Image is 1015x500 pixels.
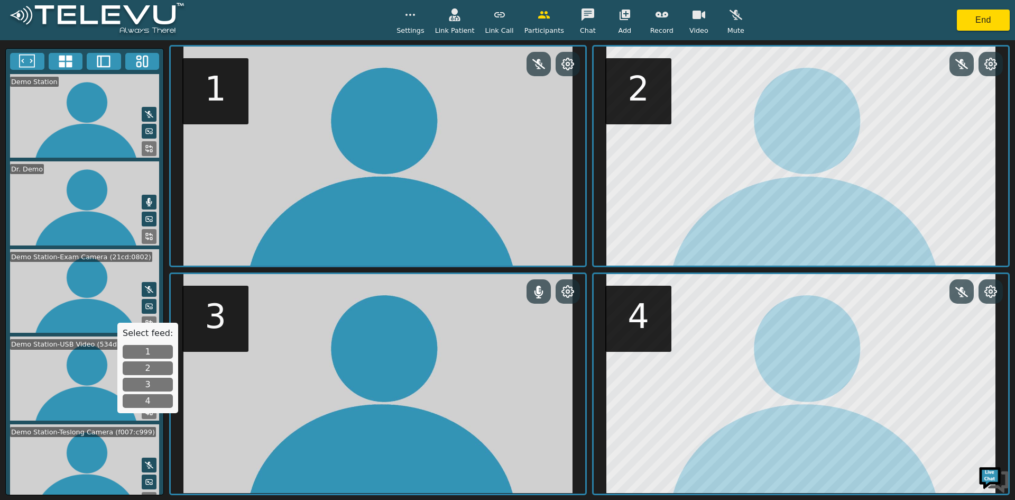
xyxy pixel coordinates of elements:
[142,299,156,314] button: Picture in Picture
[123,378,173,392] button: 3
[61,133,146,240] span: We're online!
[142,282,156,297] button: Mute
[628,296,649,337] h5: 4
[978,463,1010,495] img: Chat Widget
[10,252,152,262] div: Demo Station-Exam Camera (21cd:0802)
[142,195,156,210] button: Mute
[10,53,44,70] button: Fullscreen
[618,25,631,35] span: Add
[10,427,156,437] div: Demo Station-Teslong Camera (f007:c999)
[142,212,156,226] button: Picture in Picture
[10,339,140,349] div: Demo Station-USB Video (534d:2109)
[123,361,173,375] button: 2
[18,49,44,76] img: d_736959983_company_1615157101543_736959983
[87,53,121,70] button: Two Window Medium
[49,53,83,70] button: 4x4
[123,328,173,338] h5: Select feed:
[142,229,156,244] button: Replace Feed
[142,458,156,472] button: Mute
[142,124,156,139] button: Picture in Picture
[205,69,226,110] h5: 1
[142,107,156,122] button: Mute
[650,25,673,35] span: Record
[205,296,226,337] h5: 3
[173,5,199,31] div: Minimize live chat window
[142,141,156,156] button: Replace Feed
[55,56,178,69] div: Chat with us now
[689,25,708,35] span: Video
[435,25,475,35] span: Link Patient
[123,394,173,408] button: 4
[524,25,564,35] span: Participants
[5,289,201,326] textarea: Type your message and hit 'Enter'
[628,69,649,110] h5: 2
[125,53,160,70] button: Three Window Medium
[580,25,596,35] span: Chat
[957,10,1010,31] button: End
[396,25,425,35] span: Settings
[727,25,744,35] span: Mute
[142,475,156,489] button: Picture in Picture
[10,164,44,174] div: Dr. Demo
[10,77,59,87] div: Demo Station
[142,316,156,331] button: Replace Feed
[485,25,514,35] span: Link Call
[123,345,173,359] button: 1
